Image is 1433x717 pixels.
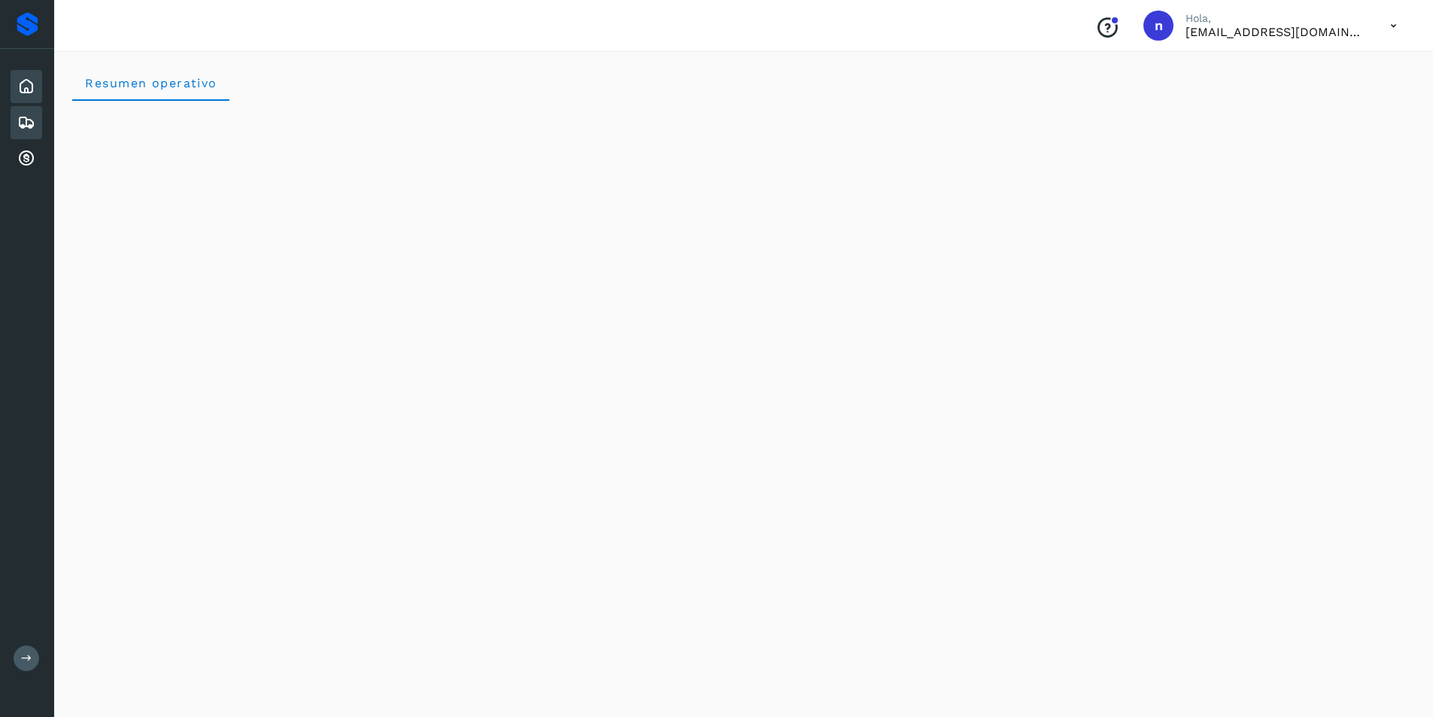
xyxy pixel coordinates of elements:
[11,142,42,175] div: Cuentas por cobrar
[84,76,217,90] span: Resumen operativo
[11,70,42,103] div: Inicio
[11,106,42,139] div: Embarques
[1186,25,1366,39] p: nchavez@aeo.mx
[1186,12,1366,25] p: Hola,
